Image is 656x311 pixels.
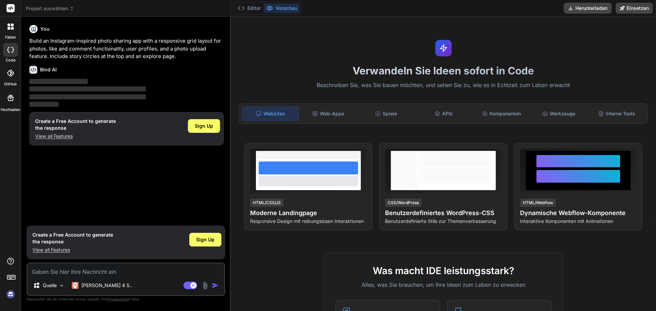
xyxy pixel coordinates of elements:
font: Quelle [43,282,57,288]
font: Alles, was Sie brauchen, um Ihre Ideen zum Leben zu erwecken [361,281,525,288]
font: Web-Apps [320,111,344,116]
span: Sign Up [195,123,213,129]
h6: You [40,26,50,32]
font: Fäden [5,35,16,40]
font: Beschreiben Sie, was Sie bauen möchten, und sehen Sie zu, wie es in Echtzeit zum Leben erwacht [317,82,570,88]
img: Modelle auswählen [59,283,65,288]
font: Vorschau [276,5,297,11]
span: ‌ [29,86,146,91]
font: Interne Tools [606,111,635,116]
font: Responsive Design mit reibungslosen Interaktionen [250,218,364,224]
font: Benutzerdefiniertes WordPress-CSS [385,209,494,216]
font: Interaktive Komponenten mit Animationen [520,218,613,224]
img: Claude 4 Sonett [72,282,79,289]
button: Editor [235,3,263,13]
span: ‌ [29,79,88,84]
font: [PERSON_NAME] 4 S.. [81,282,132,288]
h6: Bind AI [40,66,57,73]
font: HTML/Webflow [523,200,553,205]
span: Sign Up [196,236,215,243]
img: Symbol [212,282,219,289]
font: Code [6,58,15,62]
font: Spiele [383,111,397,116]
font: Hochladen [1,107,20,112]
font: CSS/WordPress [388,200,419,205]
button: Einsetzen [616,3,653,14]
font: Moderne Landingpage [250,209,317,216]
span: ‌ [29,94,146,99]
font: Projekt auswählen [26,5,68,11]
font: Herunterladen [575,5,607,11]
font: HTML/CSS/JS [253,200,281,205]
button: Vorschau [263,3,300,13]
font: Editor [247,5,261,11]
p: Build an Instagram-inspired photo sharing app with a responsive grid layout for photos, like and ... [29,37,224,60]
font: APIs [442,111,453,116]
img: anmelden [5,288,16,300]
font: Komponenten [490,111,521,116]
p: View all Features [32,246,113,253]
font: Privatsphäre [108,297,128,301]
font: Was macht IDE leistungsstark? [373,265,514,277]
span: ‌ [29,102,58,107]
font: Dynamische Webflow-Komponente [520,209,626,216]
font: GitHub [4,82,17,86]
button: Herunterladen [564,3,612,14]
font: Websites [263,111,285,116]
h1: Create a Free Account to generate the response [35,118,116,131]
font: Benutzerdefinierte Stile zur Themenverbesserung [385,218,496,224]
font: Verwandeln Sie Ideen sofort in Code [353,65,534,77]
font: in Bind [128,297,139,301]
font: Einsetzen [627,5,649,11]
p: View all Features [35,133,116,140]
font: Werkzeuge [550,111,575,116]
font: Überprüfen Sie die Antworten immer doppelt. Ihre [27,297,108,301]
h1: Create a Free Account to generate the response [32,231,113,245]
img: Anhang [201,282,209,289]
